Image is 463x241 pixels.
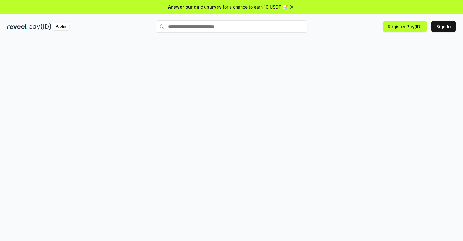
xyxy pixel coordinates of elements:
[431,21,456,32] button: Sign In
[168,4,221,10] span: Answer our quick survey
[383,21,427,32] button: Register Pay(ID)
[7,23,28,30] img: reveel_dark
[223,4,288,10] span: for a chance to earn 10 USDT 📝
[52,23,69,30] div: Alpha
[29,23,51,30] img: pay_id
